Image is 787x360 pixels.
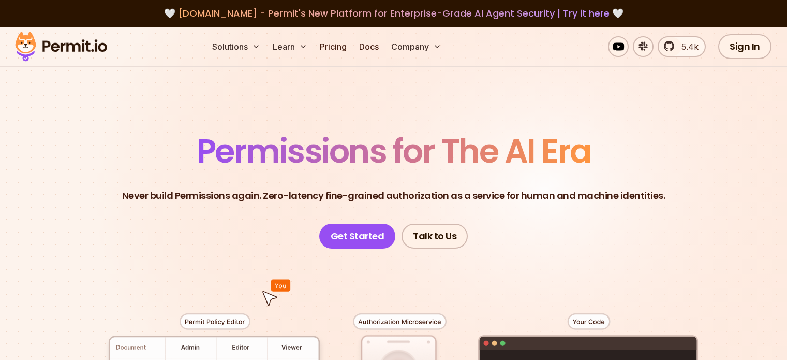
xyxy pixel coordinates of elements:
[316,36,351,57] a: Pricing
[718,34,771,59] a: Sign In
[675,40,699,53] span: 5.4k
[402,224,468,249] a: Talk to Us
[387,36,446,57] button: Company
[197,128,591,174] span: Permissions for The AI Era
[355,36,383,57] a: Docs
[269,36,311,57] button: Learn
[25,6,762,21] div: 🤍 🤍
[208,36,264,57] button: Solutions
[319,224,396,249] a: Get Started
[563,7,610,20] a: Try it here
[658,36,706,57] a: 5.4k
[10,29,112,64] img: Permit logo
[178,7,610,20] span: [DOMAIN_NAME] - Permit's New Platform for Enterprise-Grade AI Agent Security |
[122,189,665,203] p: Never build Permissions again. Zero-latency fine-grained authorization as a service for human and...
